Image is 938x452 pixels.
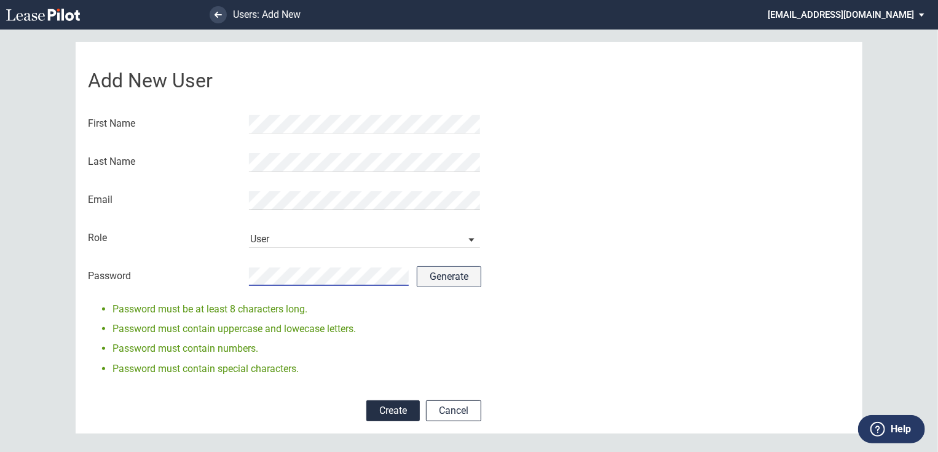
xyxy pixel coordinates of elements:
button: Generate [417,266,481,287]
span: Password must contain uppercase and lowecase letters. [112,323,356,335]
input: Email [249,191,480,210]
input: Last Name [249,153,480,172]
button: Cancel [426,400,481,421]
span: Role [88,231,242,245]
md-select: Role: User [249,229,480,248]
span: Last Name [88,155,242,169]
button: Help [858,415,925,443]
span: First Name [88,117,242,130]
div: User [250,233,269,245]
h1: Add New User [88,67,850,95]
span: Password must contain numbers. [112,343,258,354]
input: Password [249,268,409,286]
span: Email [88,193,242,207]
button: Create [366,400,420,421]
label: Help [891,421,911,437]
span: Password must contain special characters. [112,363,299,375]
span: Password must be at least 8 characters long. [112,303,307,315]
input: First Name [249,115,480,133]
span: Password [88,269,242,283]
